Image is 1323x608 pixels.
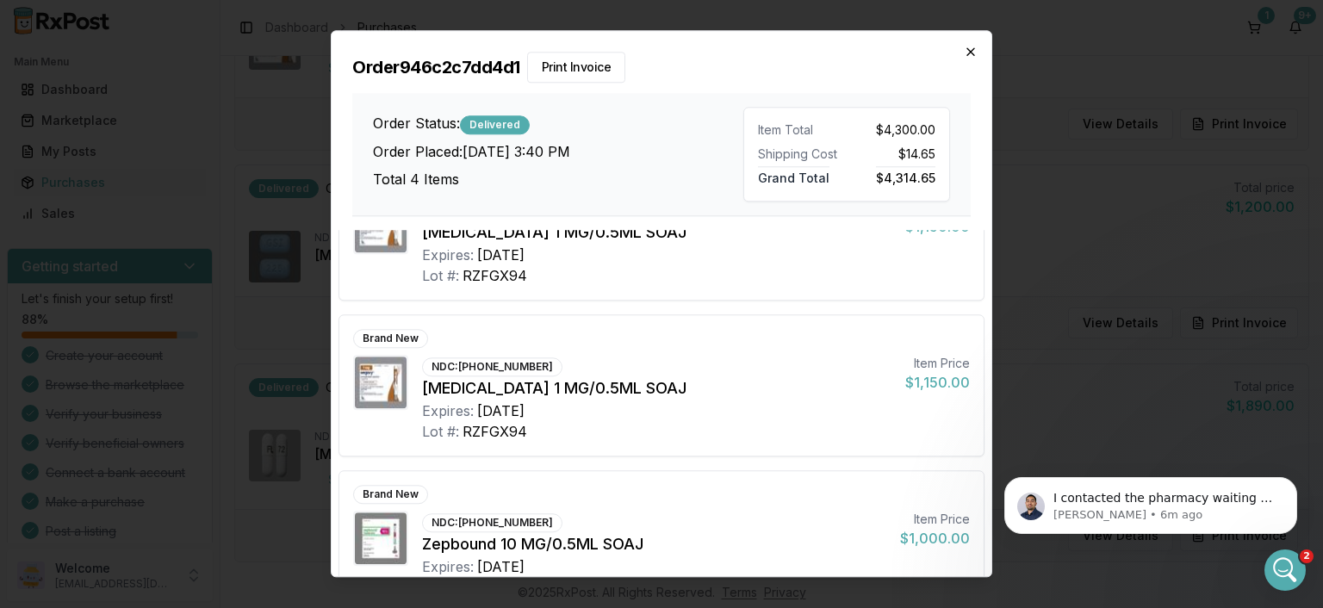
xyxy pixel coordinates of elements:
div: Brand New [353,329,428,348]
div: Item Price [900,511,970,528]
iframe: Intercom live chat [1264,549,1306,591]
h3: Order Placed: [DATE] 3:40 PM [373,141,743,162]
div: RZFGX94 [463,421,527,442]
div: [MEDICAL_DATA] 1 MG/0.5ML SOAJ [422,220,891,245]
span: Grand Total [758,166,829,185]
div: Shipping Cost [758,146,840,163]
div: Lot #: [422,265,459,286]
div: Brand New [353,485,428,504]
div: Item Price [905,355,970,372]
button: Print Invoice [527,52,626,83]
img: Wegovy 1 MG/0.5ML SOAJ [355,201,407,252]
div: [DATE] [477,400,525,421]
span: 2 [1300,549,1314,563]
img: Zepbound 10 MG/0.5ML SOAJ [355,512,407,564]
div: $1,150.00 [905,216,970,237]
div: Expires: [422,400,474,421]
div: Lot #: [422,421,459,442]
span: $4,300.00 [876,121,935,139]
div: NDC: [PHONE_NUMBER] [422,513,562,532]
span: $4,314.65 [876,166,935,185]
div: $14.65 [854,146,935,163]
img: Wegovy 1 MG/0.5ML SOAJ [355,357,407,408]
div: [MEDICAL_DATA] 1 MG/0.5ML SOAJ [422,376,891,400]
div: Zepbound 10 MG/0.5ML SOAJ [422,532,886,556]
div: RZFGX94 [463,265,527,286]
div: Expires: [422,245,474,265]
iframe: Intercom notifications message [978,441,1323,561]
div: $1,150.00 [905,372,970,393]
div: [DATE] [477,556,525,577]
div: [DATE] [477,245,525,265]
h3: Total 4 Items [373,169,743,189]
div: NDC: [PHONE_NUMBER] [422,357,562,376]
h2: Order 946c2c7dd4d1 [352,52,971,83]
div: Expires: [422,556,474,577]
div: $1,000.00 [900,528,970,549]
div: Delivered [460,115,530,134]
h3: Order Status: [373,113,743,134]
div: Item Total [758,121,840,139]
